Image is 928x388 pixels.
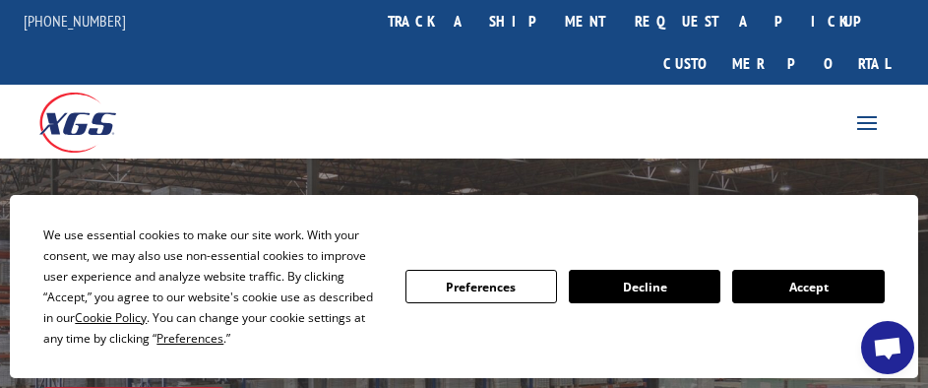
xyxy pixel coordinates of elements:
a: [PHONE_NUMBER] [24,11,126,31]
button: Accept [732,270,884,303]
span: Preferences [156,330,223,347]
button: Preferences [405,270,557,303]
div: We use essential cookies to make our site work. With your consent, we may also use non-essential ... [43,225,381,349]
span: Cookie Policy [75,309,147,326]
a: Customer Portal [649,42,904,85]
button: Decline [569,270,720,303]
a: Open chat [861,321,914,374]
div: Cookie Consent Prompt [10,195,918,378]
